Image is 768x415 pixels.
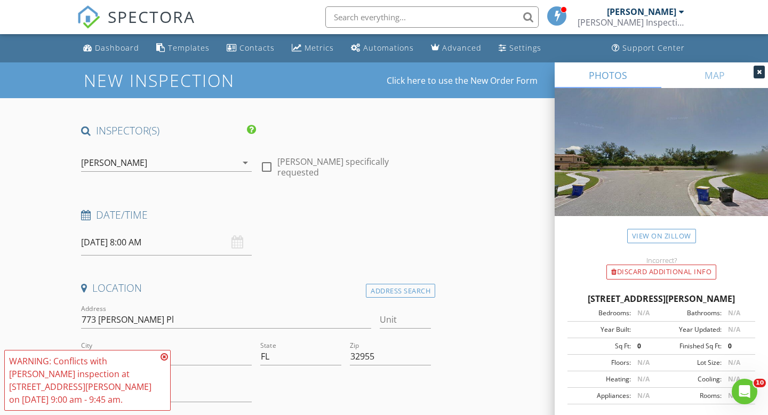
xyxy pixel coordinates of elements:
label: [PERSON_NAME] specifically requested [277,156,431,178]
h4: Date/Time [81,208,431,222]
input: Search everything... [325,6,539,28]
span: N/A [637,358,650,367]
img: The Best Home Inspection Software - Spectora [77,5,100,29]
div: 0 [631,341,661,351]
div: Year Built: [571,325,631,334]
div: Incorrect? [555,256,768,265]
span: N/A [728,391,740,400]
a: Click here to use the New Order Form [387,76,538,85]
a: View on Zillow [627,229,696,243]
h4: INSPECTOR(S) [81,124,256,138]
div: Year Updated: [661,325,722,334]
h4: Location [81,281,431,295]
div: Floors: [571,358,631,368]
div: [PERSON_NAME] [607,6,676,17]
h1: New Inspection [84,71,320,90]
span: N/A [637,391,650,400]
a: Advanced [427,38,486,58]
div: Automations [363,43,414,53]
span: N/A [728,325,740,334]
a: Dashboard [79,38,143,58]
div: WARNING: Conflicts with [PERSON_NAME] inspection at [STREET_ADDRESS][PERSON_NAME] on [DATE] 9:00 ... [9,355,157,406]
a: Metrics [287,38,338,58]
a: Contacts [222,38,279,58]
div: [PERSON_NAME] [81,158,147,167]
div: 0 [722,341,752,351]
a: SPECTORA [77,14,195,37]
a: Templates [152,38,214,58]
div: Heating: [571,374,631,384]
span: SPECTORA [108,5,195,28]
a: Support Center [607,38,689,58]
span: N/A [637,374,650,384]
span: N/A [728,358,740,367]
div: Discard Additional info [606,265,716,280]
div: Finished Sq Ft: [661,341,722,351]
div: Rooms: [661,391,722,401]
div: Dashboard [95,43,139,53]
div: Advanced [442,43,482,53]
div: Appliances: [571,391,631,401]
span: N/A [728,374,740,384]
img: streetview [555,88,768,242]
div: Bedrooms: [571,308,631,318]
i: arrow_drop_down [239,156,252,169]
a: MAP [661,62,768,88]
a: PHOTOS [555,62,661,88]
div: Address Search [366,284,435,298]
iframe: Intercom live chat [732,379,757,404]
div: Contacts [239,43,275,53]
div: Templates [168,43,210,53]
span: N/A [728,308,740,317]
a: Automations (Basic) [347,38,418,58]
span: N/A [637,308,650,317]
div: Support Center [622,43,685,53]
span: 10 [754,379,766,387]
div: [STREET_ADDRESS][PERSON_NAME] [567,292,755,305]
div: Bathrooms: [661,308,722,318]
div: Sq Ft: [571,341,631,351]
div: Cooling: [661,374,722,384]
div: Lot Size: [661,358,722,368]
a: Settings [494,38,546,58]
div: Settings [509,43,541,53]
div: Metrics [305,43,334,53]
input: Select date [81,229,252,256]
div: Lucas Inspection Services [578,17,684,28]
